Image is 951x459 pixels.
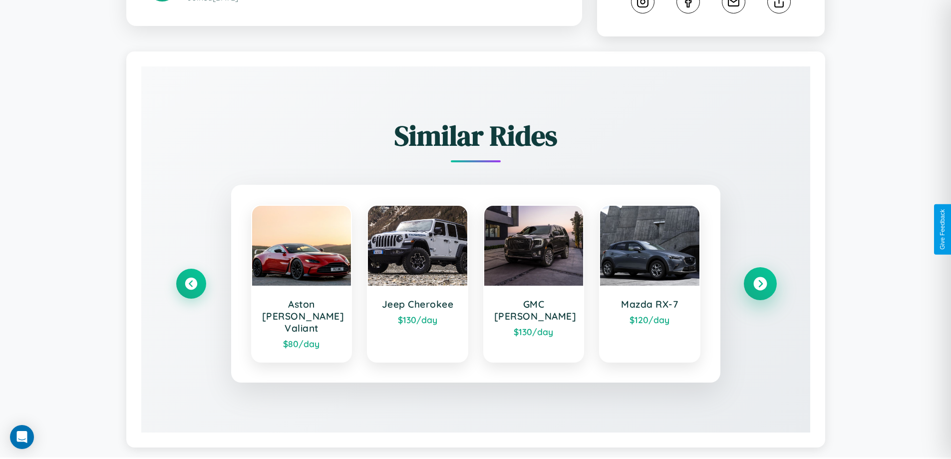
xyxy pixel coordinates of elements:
h3: Aston [PERSON_NAME] Valiant [262,298,341,334]
div: $ 130 /day [378,314,457,325]
a: GMC [PERSON_NAME]$130/day [483,205,585,363]
h2: Similar Rides [176,116,775,155]
div: $ 80 /day [262,338,341,349]
a: Aston [PERSON_NAME] Valiant$80/day [251,205,352,363]
div: $ 120 /day [610,314,689,325]
a: Mazda RX-7$120/day [599,205,700,363]
div: Give Feedback [939,209,946,250]
a: Jeep Cherokee$130/day [367,205,468,363]
h3: Jeep Cherokee [378,298,457,310]
div: Open Intercom Messenger [10,425,34,449]
h3: GMC [PERSON_NAME] [494,298,574,322]
div: $ 130 /day [494,326,574,337]
h3: Mazda RX-7 [610,298,689,310]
